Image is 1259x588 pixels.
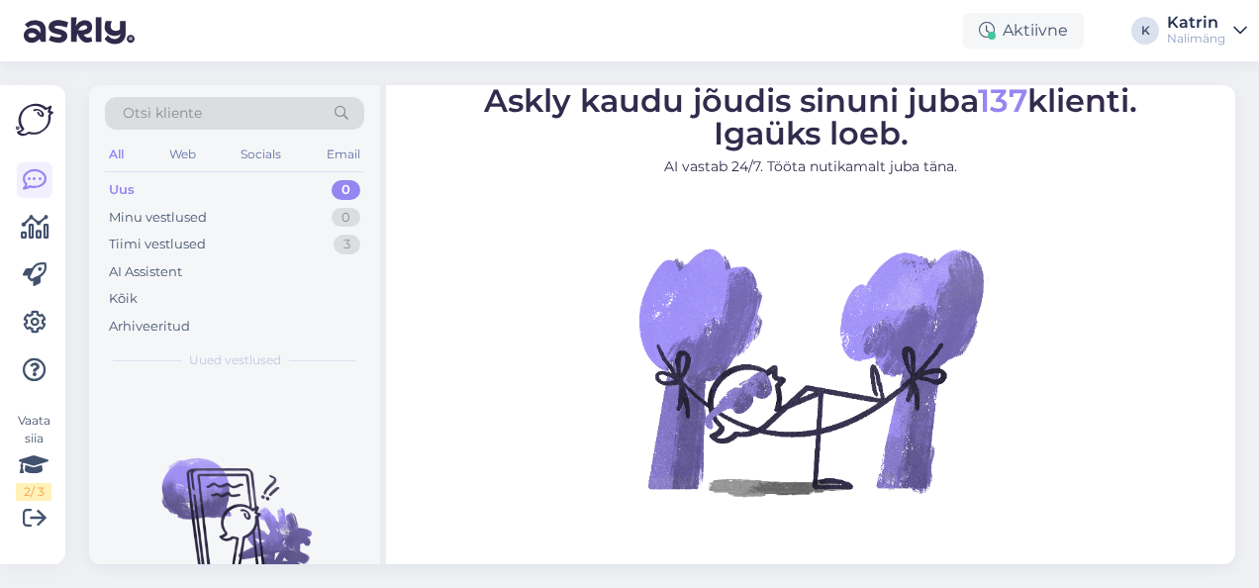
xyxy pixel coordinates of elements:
[632,193,989,549] img: No Chat active
[978,81,1027,120] span: 137
[323,142,364,167] div: Email
[1167,15,1225,31] div: Katrin
[1167,15,1247,47] a: KatrinNalimäng
[189,351,281,369] span: Uued vestlused
[109,262,182,282] div: AI Assistent
[332,180,360,200] div: 0
[484,81,1137,152] span: Askly kaudu jõudis sinuni juba klienti. Igaüks loeb.
[16,101,53,139] img: Askly Logo
[16,483,51,501] div: 2 / 3
[109,180,135,200] div: Uus
[105,142,128,167] div: All
[123,103,202,124] span: Otsi kliente
[963,13,1084,49] div: Aktiivne
[109,289,138,309] div: Kõik
[484,156,1137,177] p: AI vastab 24/7. Tööta nutikamalt juba täna.
[1167,31,1225,47] div: Nalimäng
[16,412,51,501] div: Vaata siia
[165,142,200,167] div: Web
[109,235,206,254] div: Tiimi vestlused
[237,142,285,167] div: Socials
[334,235,360,254] div: 3
[109,208,207,228] div: Minu vestlused
[109,317,190,337] div: Arhiveeritud
[332,208,360,228] div: 0
[1131,17,1159,45] div: K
